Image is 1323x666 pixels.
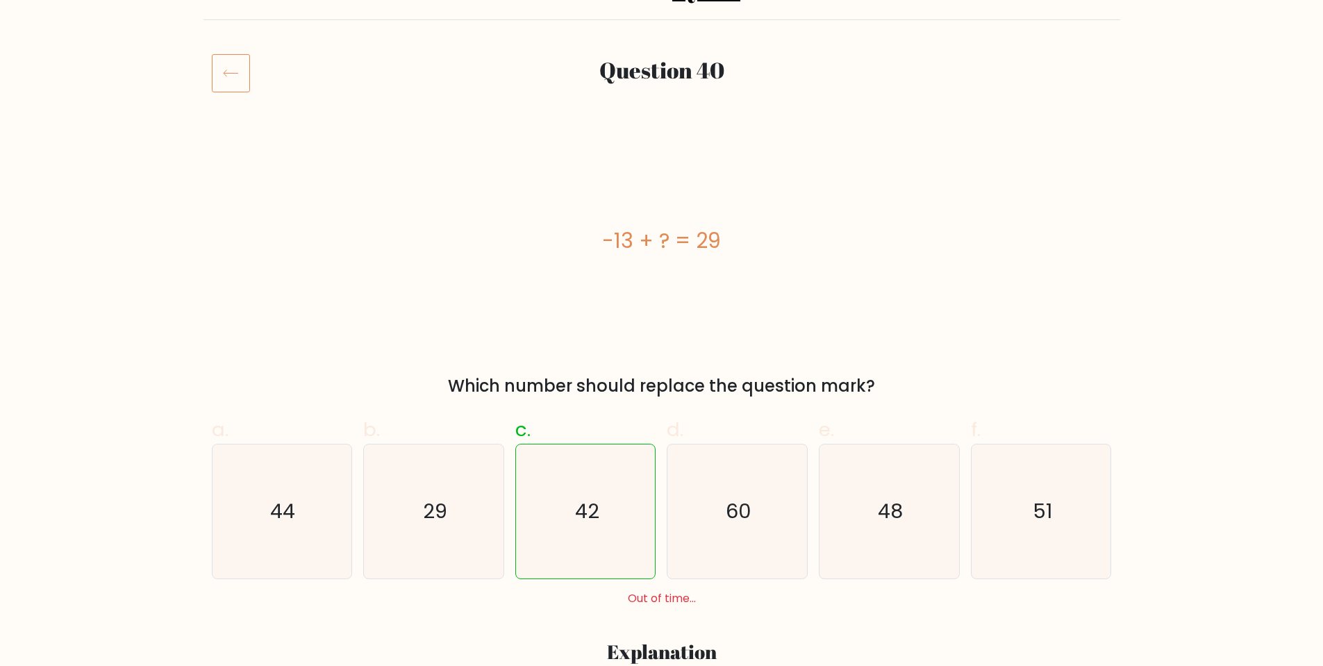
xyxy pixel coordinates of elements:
[1033,498,1052,526] text: 51
[220,640,1104,664] h3: Explanation
[667,416,683,443] span: d.
[206,590,1117,607] div: Out of time...
[515,416,531,443] span: c.
[726,498,751,526] text: 60
[971,416,981,443] span: f.
[878,498,903,526] text: 48
[271,498,296,526] text: 44
[819,416,834,443] span: e.
[288,57,1035,83] h2: Question 40
[220,374,1104,399] div: Which number should replace the question mark?
[575,498,599,526] text: 42
[423,498,447,526] text: 29
[212,416,228,443] span: a.
[363,416,380,443] span: b.
[212,225,1112,256] div: -13 + ? = 29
